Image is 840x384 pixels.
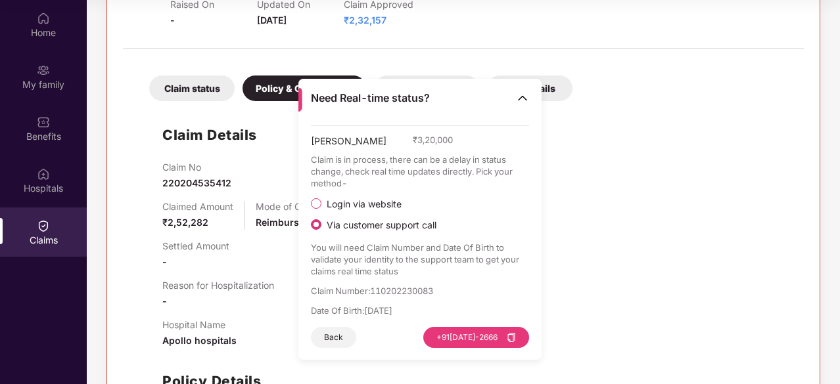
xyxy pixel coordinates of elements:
p: Date Of Birth : [DATE] [311,305,530,316]
img: Toggle Icon [516,91,529,104]
span: copy [507,333,516,342]
img: svg+xml;base64,PHN2ZyBpZD0iSG9tZSIgeG1sbnM9Imh0dHA6Ly93d3cudzMub3JnLzIwMDAvc3ZnIiB3aWR0aD0iMjAiIG... [37,12,50,25]
p: Hospital Name [162,319,237,330]
h1: Claim Details [162,124,257,146]
span: Apollo hospitals [162,335,237,346]
span: [PERSON_NAME] [311,134,386,154]
p: Claim No [162,161,231,173]
p: Claim Number : 110202230083 [311,285,530,297]
p: Reason for Hospitalization [162,280,274,291]
div: Employee Details [375,75,479,101]
span: Reimbursement [256,217,327,228]
span: 220204535412 [162,177,231,188]
span: ₹2,52,282 [162,217,208,228]
span: Via customer support call [321,219,442,231]
div: Policy & Claim Details [243,75,366,101]
img: svg+xml;base64,PHN2ZyB3aWR0aD0iMjAiIGhlaWdodD0iMjAiIHZpZXdCb3g9IjAgMCAyMCAyMCIgZmlsbD0ibm9uZSIgeG... [37,64,50,77]
button: Back [311,327,356,348]
span: ₹2,32,157 [344,14,386,26]
img: svg+xml;base64,PHN2ZyBpZD0iSG9zcGl0YWxzIiB4bWxucz0iaHR0cDovL3d3dy53My5vcmcvMjAwMC9zdmciIHdpZHRoPS... [37,167,50,181]
div: Claim status [149,75,235,101]
p: Claimed Amount [162,201,233,212]
span: - [170,14,175,26]
span: [DATE] [257,14,287,26]
span: - [162,256,167,267]
span: Need Real-time status? [311,91,430,105]
div: TPA Details [487,75,572,101]
span: - [162,295,167,307]
button: +91[DATE]-2666copy [423,327,529,348]
span: Login via website [321,198,407,210]
span: ₹ 3,20,000 [413,134,453,146]
p: You will need Claim Number and Date Of Birth to validate your identity to the support team to get... [311,242,530,277]
p: Settled Amount [162,240,229,251]
p: Mode of Claim [256,201,327,212]
img: svg+xml;base64,PHN2ZyBpZD0iQ2xhaW0iIHhtbG5zPSJodHRwOi8vd3d3LnczLm9yZy8yMDAwL3N2ZyIgd2lkdGg9IjIwIi... [37,219,50,232]
p: Claim is in process, there can be a delay in status change, check real time updates directly. Pic... [311,154,530,189]
img: svg+xml;base64,PHN2ZyBpZD0iQmVuZWZpdHMiIHhtbG5zPSJodHRwOi8vd3d3LnczLm9yZy8yMDAwL3N2ZyIgd2lkdGg9Ij... [37,116,50,129]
